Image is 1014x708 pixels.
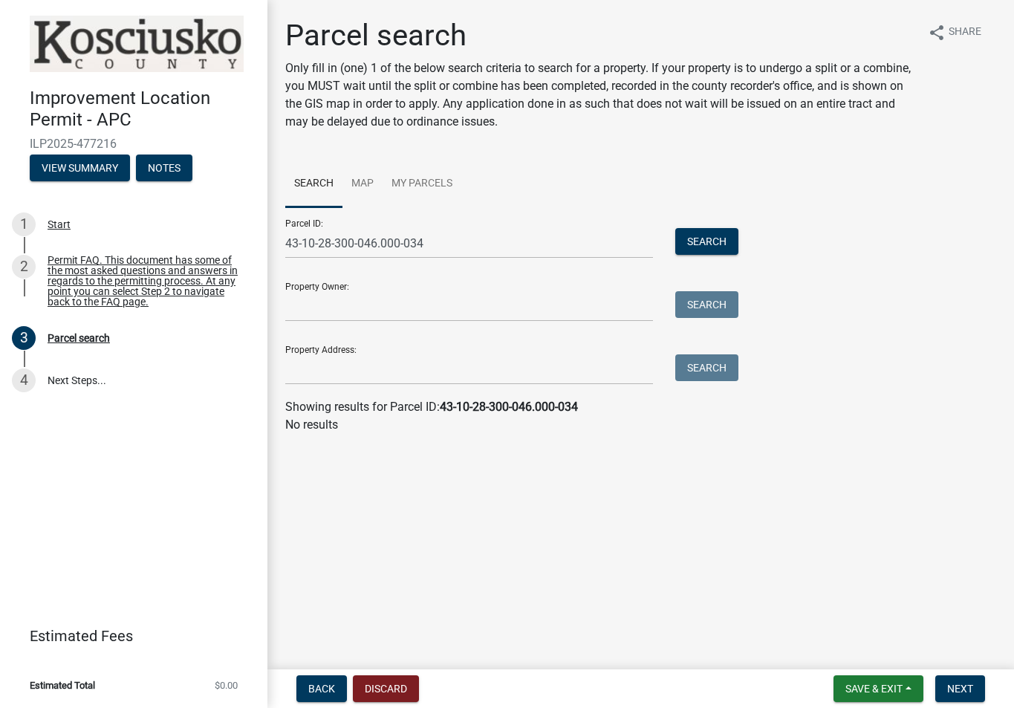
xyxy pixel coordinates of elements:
[12,368,36,392] div: 4
[916,18,993,47] button: shareShare
[947,683,973,695] span: Next
[675,354,738,381] button: Search
[12,326,36,350] div: 3
[353,675,419,702] button: Discard
[285,398,996,416] div: Showing results for Parcel ID:
[30,16,244,72] img: Kosciusko County, Indiana
[30,681,95,690] span: Estimated Total
[296,675,347,702] button: Back
[30,155,130,181] button: View Summary
[285,18,916,53] h1: Parcel search
[342,160,383,208] a: Map
[440,400,578,414] strong: 43-10-28-300-046.000-034
[833,675,923,702] button: Save & Exit
[928,24,946,42] i: share
[383,160,461,208] a: My Parcels
[30,88,256,131] h4: Improvement Location Permit - APC
[215,681,238,690] span: $0.00
[48,219,71,230] div: Start
[675,228,738,255] button: Search
[935,675,985,702] button: Next
[48,333,110,343] div: Parcel search
[48,255,244,307] div: Permit FAQ. This document has some of the most asked questions and answers in regards to the perm...
[285,59,916,131] p: Only fill in (one) 1 of the below search criteria to search for a property. If your property is t...
[675,291,738,318] button: Search
[285,416,996,434] p: No results
[12,212,36,236] div: 1
[30,137,238,151] span: ILP2025-477216
[12,255,36,279] div: 2
[845,683,903,695] span: Save & Exit
[949,24,981,42] span: Share
[308,683,335,695] span: Back
[136,163,192,175] wm-modal-confirm: Notes
[136,155,192,181] button: Notes
[30,163,130,175] wm-modal-confirm: Summary
[12,621,244,651] a: Estimated Fees
[285,160,342,208] a: Search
